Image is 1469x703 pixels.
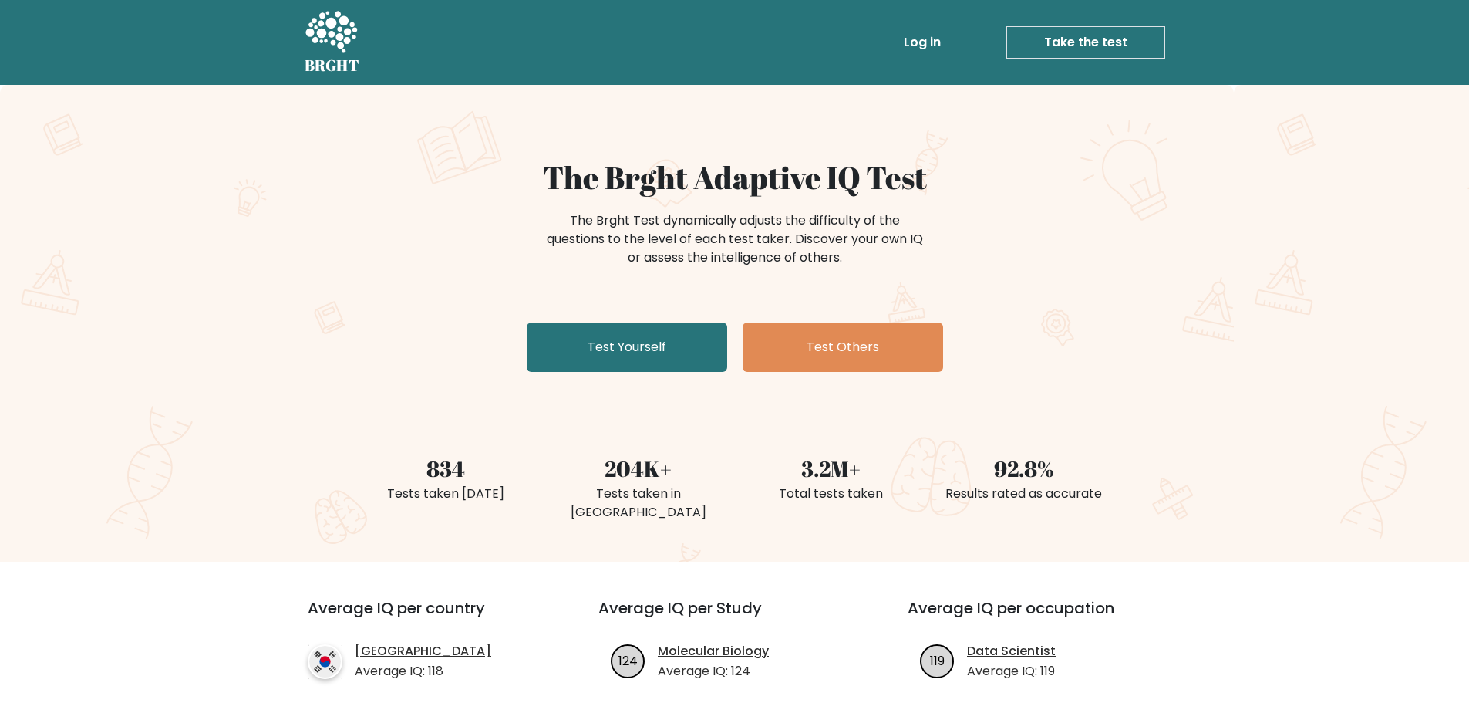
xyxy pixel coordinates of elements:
[967,642,1056,661] a: Data Scientist
[542,211,928,267] div: The Brght Test dynamically adjusts the difficulty of the questions to the level of each test take...
[658,642,769,661] a: Molecular Biology
[908,599,1180,636] h3: Average IQ per occupation
[551,485,726,522] div: Tests taken in [GEOGRAPHIC_DATA]
[359,452,533,485] div: 834
[527,323,727,372] a: Test Yourself
[898,27,947,58] a: Log in
[308,599,543,636] h3: Average IQ per country
[1006,26,1165,59] a: Take the test
[305,6,360,79] a: BRGHT
[937,485,1111,503] div: Results rated as accurate
[551,452,726,485] div: 204K+
[618,651,638,669] text: 124
[743,323,943,372] a: Test Others
[308,644,342,679] img: country
[355,662,491,681] p: Average IQ: 118
[359,485,533,503] div: Tests taken [DATE]
[937,452,1111,485] div: 92.8%
[744,452,918,485] div: 3.2M+
[359,159,1111,196] h1: The Brght Adaptive IQ Test
[658,662,769,681] p: Average IQ: 124
[744,485,918,503] div: Total tests taken
[967,662,1056,681] p: Average IQ: 119
[305,56,360,75] h5: BRGHT
[930,651,945,669] text: 119
[355,642,491,661] a: [GEOGRAPHIC_DATA]
[598,599,871,636] h3: Average IQ per Study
